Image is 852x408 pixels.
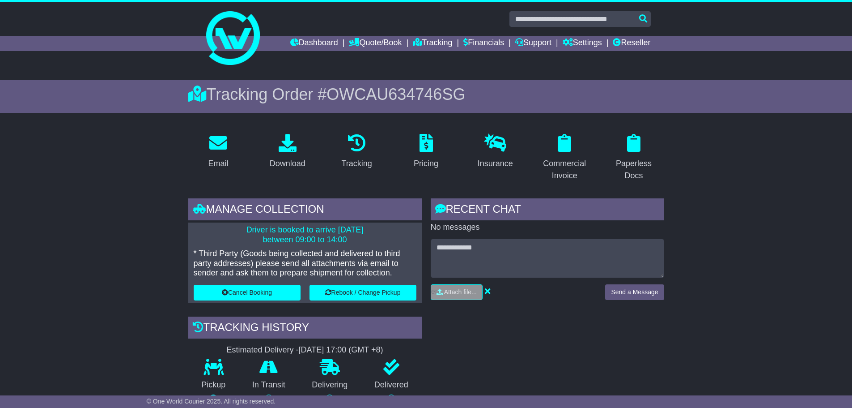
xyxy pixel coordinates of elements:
[194,225,416,245] p: Driver is booked to arrive [DATE] between 09:00 to 14:00
[147,398,276,405] span: © One World Courier 2025. All rights reserved.
[290,36,338,51] a: Dashboard
[264,131,311,173] a: Download
[605,284,664,300] button: Send a Message
[408,131,444,173] a: Pricing
[414,158,438,170] div: Pricing
[540,158,589,182] div: Commercial Invoice
[188,345,422,355] div: Estimated Delivery -
[341,158,372,170] div: Tracking
[299,345,383,355] div: [DATE] 17:00 (GMT +8)
[270,158,305,170] div: Download
[326,85,465,103] span: OWCAU634746SG
[431,198,664,223] div: RECENT CHAT
[610,158,658,182] div: Paperless Docs
[188,85,664,104] div: Tracking Order #
[349,36,402,51] a: Quote/Book
[202,131,234,173] a: Email
[188,317,422,341] div: Tracking history
[309,285,416,301] button: Rebook / Change Pickup
[563,36,602,51] a: Settings
[361,380,422,390] p: Delivered
[463,36,504,51] a: Financials
[604,131,664,185] a: Paperless Docs
[515,36,551,51] a: Support
[194,249,416,278] p: * Third Party (Goods being collected and delivered to third party addresses) please send all atta...
[431,223,664,232] p: No messages
[613,36,650,51] a: Reseller
[472,131,519,173] a: Insurance
[194,285,301,301] button: Cancel Booking
[208,158,228,170] div: Email
[299,380,361,390] p: Delivering
[413,36,452,51] a: Tracking
[188,380,239,390] p: Pickup
[239,380,299,390] p: In Transit
[335,131,377,173] a: Tracking
[188,198,422,223] div: Manage collection
[534,131,595,185] a: Commercial Invoice
[478,158,513,170] div: Insurance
